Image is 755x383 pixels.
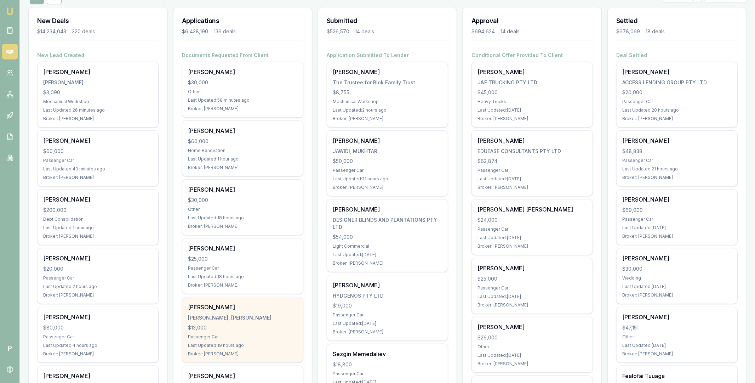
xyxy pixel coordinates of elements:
div: [PERSON_NAME] [333,68,442,76]
h3: Applications [182,16,303,26]
div: [PERSON_NAME] [622,68,732,76]
div: $678,069 [616,28,640,35]
div: $20,000 [43,265,153,272]
div: [PERSON_NAME] [188,68,297,76]
div: Broker: [PERSON_NAME] [43,351,153,357]
div: Broker: [PERSON_NAME] [622,116,732,122]
div: $47,151 [622,324,732,331]
div: Broker: [PERSON_NAME] [43,116,153,122]
div: Last Updated: [DATE] [477,353,587,358]
div: [PERSON_NAME] [188,244,297,253]
div: Last Updated: 40 minutes ago [43,166,153,172]
div: Last Updated: [DATE] [477,176,587,182]
div: Last Updated: 21 hours ago [622,166,732,172]
div: [PERSON_NAME] [477,323,587,331]
div: [PERSON_NAME] [477,264,587,272]
div: Passenger Car [43,275,153,281]
div: [PERSON_NAME] [477,136,587,145]
div: [PERSON_NAME] [333,136,442,145]
div: $8,755 [333,89,442,96]
h3: New Deals [37,16,159,26]
div: 320 deals [72,28,95,35]
span: P [2,340,18,356]
div: [PERSON_NAME] [188,126,297,135]
div: Broker: [PERSON_NAME] [188,282,297,288]
div: Broker: [PERSON_NAME] [622,351,732,357]
div: [PERSON_NAME] [622,313,732,321]
div: EDUEASE CONSULTANTS PTY LTD [477,148,587,155]
div: $30,000 [188,79,297,86]
div: [PERSON_NAME] [188,185,297,194]
div: [PERSON_NAME] [333,281,442,289]
div: $60,000 [43,148,153,155]
h3: Settled [616,16,738,26]
div: Passenger Car [43,158,153,163]
div: Last Updated: 18 hours ago [188,274,297,280]
div: Other [188,207,297,212]
div: 18 deals [646,28,665,35]
div: $13,000 [188,324,297,331]
div: [PERSON_NAME] [43,79,153,86]
div: The Trustee for Blok Family Trust [333,79,442,86]
div: $3,090 [43,89,153,96]
div: [PERSON_NAME] [188,372,297,380]
div: Other [622,334,732,340]
div: $6,438,190 [182,28,208,35]
div: Broker: [PERSON_NAME] [477,243,587,249]
div: $69,000 [622,207,732,214]
div: Last Updated: 19 hours ago [188,343,297,348]
div: Last Updated: [DATE] [333,252,442,258]
div: Broker: [PERSON_NAME] [43,292,153,298]
div: Broker: [PERSON_NAME] [477,302,587,308]
div: Last Updated: 1 hour ago [43,225,153,231]
div: $26,000 [477,334,587,341]
div: $14,234,043 [37,28,66,35]
h4: Deal Settled [616,52,738,59]
div: [PERSON_NAME] [PERSON_NAME] [477,205,587,214]
div: Last Updated: 26 minutes ago [43,107,153,113]
div: DESIGNER BLINDS AND PLANTATIONS PTY LTD [333,216,442,231]
div: Last Updated: 2 hours ago [43,284,153,289]
div: Fealofai Tuuaga [622,372,732,380]
div: Last Updated: 2 hours ago [333,107,442,113]
div: $45,000 [477,89,587,96]
h4: Documents Requested From Client [182,52,303,59]
div: Passenger Car [622,216,732,222]
div: Broker: [PERSON_NAME] [188,106,297,112]
div: Broker: [PERSON_NAME] [188,165,297,170]
div: Wedding [622,275,732,281]
div: ACCESS LENDING GROUP PTY LTD [622,79,732,86]
div: 14 deals [355,28,374,35]
div: Broker: [PERSON_NAME] [43,175,153,180]
div: Passenger Car [333,312,442,318]
h4: Conditional Offer Provided To Client [471,52,593,59]
h4: Application Submitted To Lender [327,52,448,59]
div: $48,838 [622,148,732,155]
div: $18,800 [333,361,442,368]
h4: New Lead Created [37,52,159,59]
div: [PERSON_NAME] [477,68,587,76]
div: [PERSON_NAME], [PERSON_NAME] [188,314,297,321]
div: Passenger Car [477,285,587,291]
div: 136 deals [214,28,236,35]
div: Broker: [PERSON_NAME] [333,260,442,266]
div: Last Updated: 20 hours ago [622,107,732,113]
img: emu-icon-u.png [6,7,14,16]
div: Passenger Car [188,265,297,271]
div: Home Renovation [188,148,297,153]
div: Debt Consolidation [43,216,153,222]
div: Last Updated: [DATE] [477,294,587,299]
div: $60,000 [188,138,297,145]
div: Last Updated: 4 hours ago [43,343,153,348]
div: Mechanical Workshop [333,99,442,105]
div: Passenger Car [43,334,153,340]
div: Broker: [PERSON_NAME] [333,329,442,335]
div: Passenger Car [477,168,587,173]
div: [PERSON_NAME] [43,195,153,204]
div: Sezgin Memedaliev [333,350,442,358]
div: Last Updated: [DATE] [622,343,732,348]
div: Broker: [PERSON_NAME] [333,185,442,190]
div: $20,000 [622,89,732,96]
div: [PERSON_NAME] [43,254,153,263]
div: Passenger Car [333,168,442,173]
